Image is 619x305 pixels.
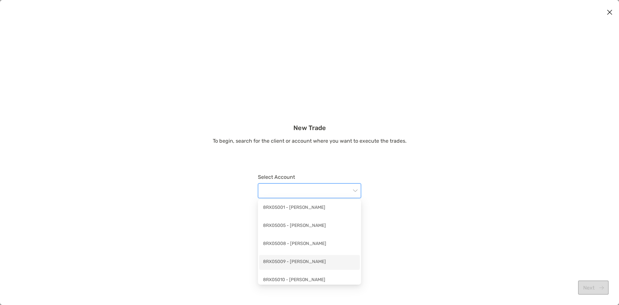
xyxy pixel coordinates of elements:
div: 8RX05005 - [PERSON_NAME] [263,222,356,230]
label: Select Account [258,174,361,180]
h3: New Trade [213,124,407,132]
div: 8RX05001 - [PERSON_NAME] [263,204,356,212]
div: 8RX05001 - Kiran Moghe [259,201,360,216]
p: To begin, search for the client or account where you want to execute the trades. [213,137,407,145]
div: 8RX05010 - [PERSON_NAME] [263,276,356,284]
div: 8RX05008 - [PERSON_NAME] [263,240,356,248]
div: 8RX05009 - Kiran Moghe [259,255,360,270]
div: 8RX05005 - Kiran Moghe [259,219,360,234]
div: 8RX05009 - [PERSON_NAME] [263,258,356,266]
div: 8RX05010 - Jason Boyd [259,273,360,288]
button: Close modal [605,8,614,17]
div: 8RX05008 - Richard Jakotowicz Jr [259,237,360,252]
